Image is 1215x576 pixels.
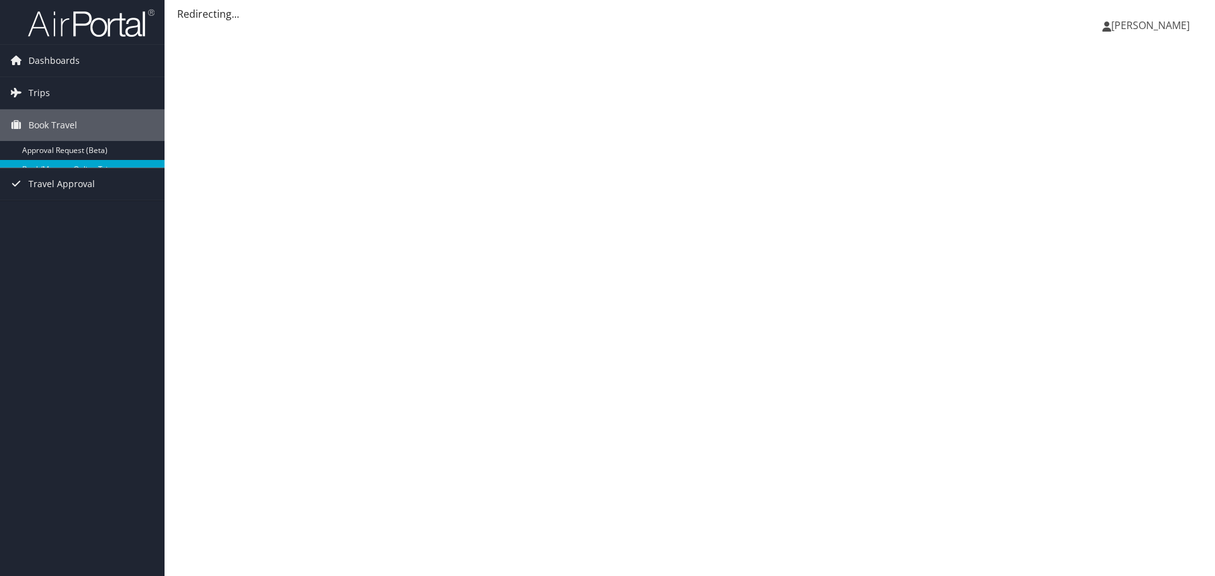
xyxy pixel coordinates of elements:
[1102,6,1202,44] a: [PERSON_NAME]
[28,109,77,141] span: Book Travel
[1111,18,1190,32] span: [PERSON_NAME]
[28,8,154,38] img: airportal-logo.png
[28,77,50,109] span: Trips
[28,168,95,200] span: Travel Approval
[28,45,80,77] span: Dashboards
[177,6,1202,21] div: Redirecting...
